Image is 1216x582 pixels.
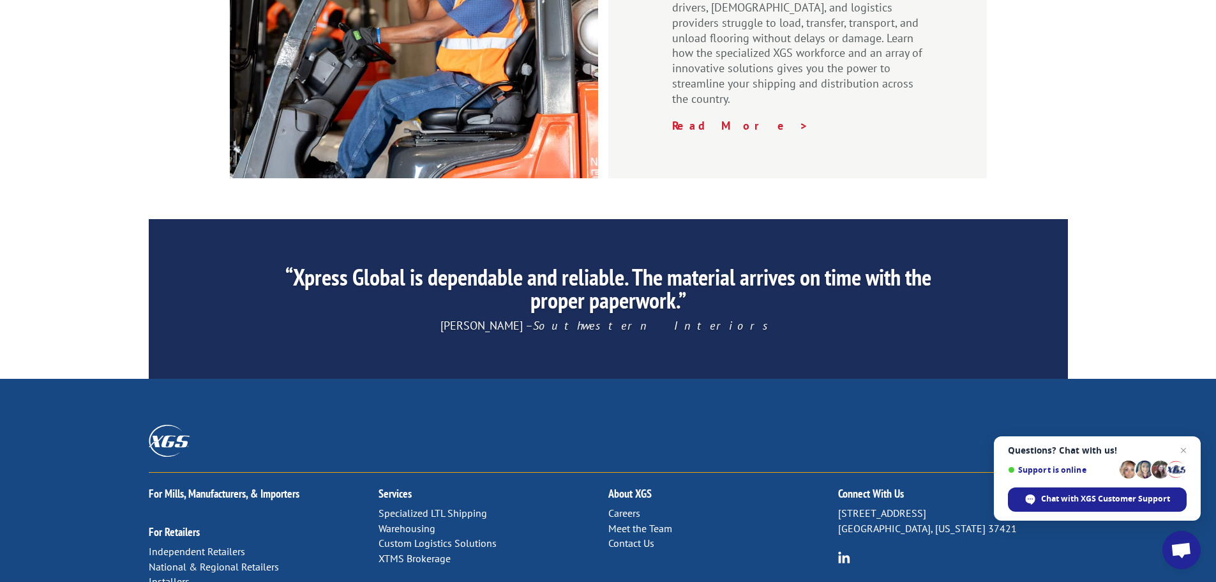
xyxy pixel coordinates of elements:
span: Close chat [1176,443,1191,458]
a: Read More > [672,118,809,133]
em: Southwestern Interiors [533,318,776,333]
span: Support is online [1008,465,1115,475]
a: Specialized LTL Shipping [379,507,487,519]
span: Chat with XGS Customer Support [1041,493,1170,505]
img: XGS_Logos_ALL_2024_All_White [149,425,190,456]
a: About XGS [608,486,652,501]
a: Independent Retailers [149,545,245,558]
a: Warehousing [379,522,435,535]
p: [STREET_ADDRESS] [GEOGRAPHIC_DATA], [US_STATE] 37421 [838,506,1068,537]
a: Careers [608,507,640,519]
div: Open chat [1162,531,1201,569]
span: Questions? Chat with us! [1008,445,1187,456]
a: Contact Us [608,537,654,549]
a: Custom Logistics Solutions [379,537,497,549]
img: group-6 [838,551,850,563]
a: National & Regional Retailers [149,560,279,573]
h2: “Xpress Global is dependable and reliable. The material arrives on time with the proper paperwork.” [268,266,947,318]
div: Chat with XGS Customer Support [1008,487,1187,512]
a: Meet the Team [608,522,672,535]
a: For Retailers [149,525,200,539]
p: [PERSON_NAME] – [268,318,947,333]
a: XTMS Brokerage [379,552,451,565]
a: For Mills, Manufacturers, & Importers [149,486,299,501]
h2: Connect With Us [838,488,1068,506]
a: Services [379,486,412,501]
